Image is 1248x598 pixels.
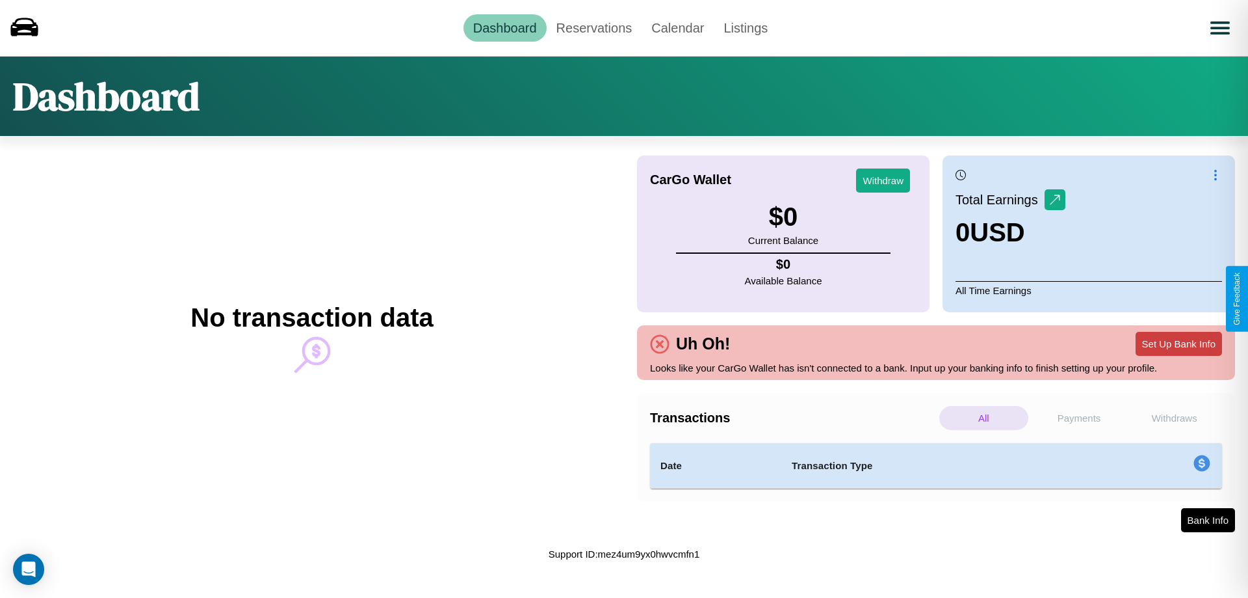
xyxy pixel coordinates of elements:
[955,188,1045,211] p: Total Earnings
[939,406,1028,430] p: All
[650,172,731,187] h4: CarGo Wallet
[1232,273,1241,325] div: Give Feedback
[1035,406,1124,430] p: Payments
[13,70,200,123] h1: Dashboard
[745,257,822,272] h4: $ 0
[463,14,547,42] a: Dashboard
[547,14,642,42] a: Reservations
[650,359,1222,377] p: Looks like your CarGo Wallet has isn't connected to a bank. Input up your banking info to finish ...
[13,554,44,585] div: Open Intercom Messenger
[650,443,1222,489] table: simple table
[856,169,910,193] button: Withdraw
[1136,332,1222,356] button: Set Up Bank Info
[745,272,822,290] p: Available Balance
[955,218,1065,247] h3: 0 USD
[190,303,433,333] h2: No transaction data
[1130,406,1219,430] p: Withdraws
[1202,10,1238,46] button: Open menu
[650,411,936,426] h4: Transactions
[660,458,771,474] h4: Date
[642,14,714,42] a: Calendar
[955,281,1222,299] p: All Time Earnings
[669,334,736,353] h4: Uh Oh!
[1181,508,1235,532] button: Bank Info
[748,202,818,232] h3: $ 0
[748,232,818,249] p: Current Balance
[549,545,700,563] p: Support ID: mez4um9yx0hwvcmfn1
[714,14,777,42] a: Listings
[792,458,1087,474] h4: Transaction Type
